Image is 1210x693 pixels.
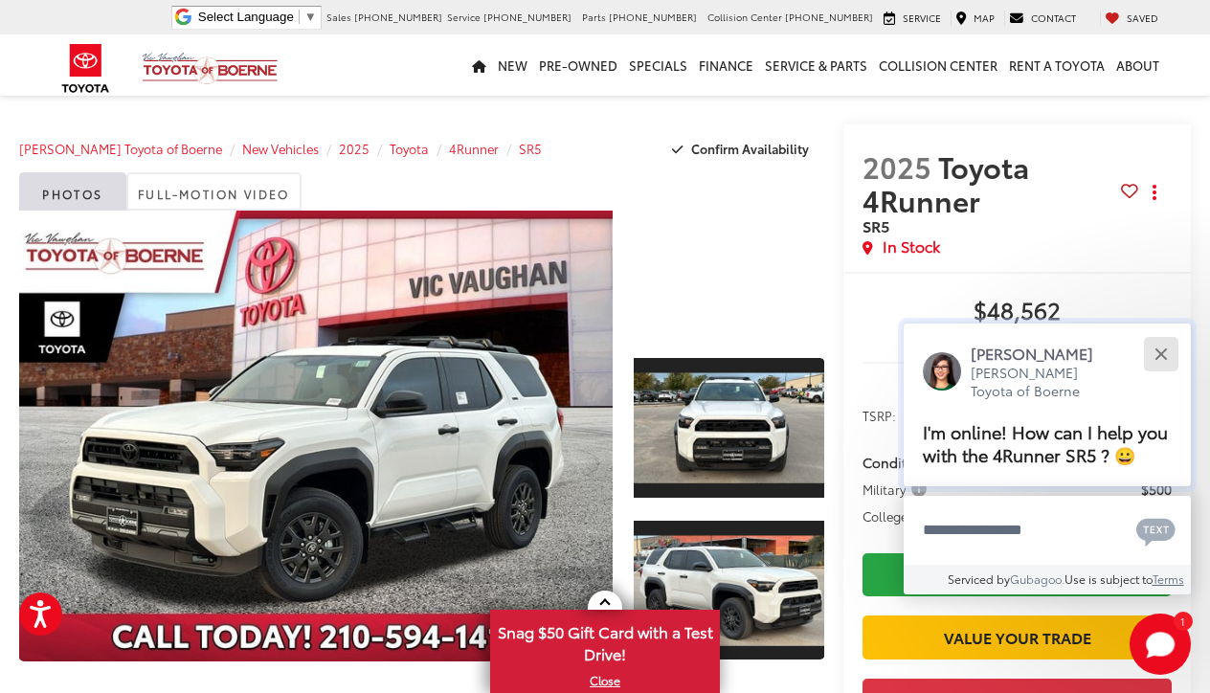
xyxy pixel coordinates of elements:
[483,10,571,24] span: [PHONE_NUMBER]
[863,145,931,187] span: 2025
[863,326,1172,346] span: [DATE] Price:
[634,211,825,338] div: View Full-Motion Video
[634,519,825,662] a: Expand Photo 2
[13,210,618,663] img: 2025 Toyota 4Runner SR5
[1131,508,1181,551] button: Chat with SMS
[693,34,759,96] a: Finance
[634,356,825,500] a: Expand Photo 1
[904,496,1191,565] textarea: Type your message
[632,373,827,483] img: 2025 Toyota 4Runner SR5
[1138,176,1172,210] button: Actions
[142,52,279,85] img: Vic Vaughan Toyota of Boerne
[1130,614,1191,675] button: Toggle Chat Window
[1031,11,1076,25] span: Contact
[863,506,932,525] span: College
[609,10,697,24] span: [PHONE_NUMBER]
[519,140,542,157] a: SR5
[873,34,1003,96] a: Collision Center
[971,364,1112,401] p: [PERSON_NAME] Toyota of Boerne
[533,34,623,96] a: Pre-Owned
[492,34,533,96] a: New
[1064,570,1153,587] span: Use is subject to
[863,145,1029,220] span: Toyota 4Runner
[1100,11,1163,26] a: My Saved Vehicles
[390,140,429,157] a: Toyota
[904,324,1191,594] div: Close[PERSON_NAME][PERSON_NAME] Toyota of BoerneI'm online! How can I help you with the 4Runner S...
[863,615,1172,659] a: Value Your Trade
[1004,11,1081,26] a: Contact
[903,11,941,25] span: Service
[948,570,1010,587] span: Serviced by
[304,10,317,24] span: ▼
[1003,34,1110,96] a: Rent a Toyota
[339,140,370,157] a: 2025
[759,34,873,96] a: Service & Parts: Opens in a new tab
[1127,11,1158,25] span: Saved
[326,10,351,24] span: Sales
[198,10,317,24] a: Select Language​
[923,418,1168,467] span: I'm online! How can I help you with the 4Runner SR5 ? 😀
[707,10,782,24] span: Collision Center
[466,34,492,96] a: Home
[951,11,999,26] a: Map
[1110,34,1165,96] a: About
[1140,333,1181,374] button: Close
[1136,516,1176,547] svg: Text
[863,406,896,425] span: TSRP:
[661,132,825,166] button: Confirm Availability
[863,553,1172,596] a: Check Availability
[126,172,302,211] a: Full-Motion Video
[1153,570,1184,587] a: Terms
[299,10,300,24] span: ​
[354,10,442,24] span: [PHONE_NUMBER]
[974,11,995,25] span: Map
[492,612,718,670] span: Snag $50 Gift Card with a Test Drive!
[19,211,613,661] a: Expand Photo 0
[50,37,122,100] img: Toyota
[242,140,319,157] a: New Vehicles
[449,140,499,157] a: 4Runner
[863,453,1028,472] span: Conditional Toyota Offers
[785,10,873,24] span: [PHONE_NUMBER]
[879,11,946,26] a: Service
[19,172,126,211] a: Photos
[632,535,827,645] img: 2025 Toyota 4Runner SR5
[1180,616,1185,625] span: 1
[863,480,930,499] span: Military
[19,140,222,157] a: [PERSON_NAME] Toyota of Boerne
[198,10,294,24] span: Select Language
[623,34,693,96] a: Specials
[582,10,606,24] span: Parts
[971,343,1112,364] p: [PERSON_NAME]
[883,235,940,257] span: In Stock
[691,140,809,157] span: Confirm Availability
[1010,570,1064,587] a: Gubagoo.
[863,214,889,236] span: SR5
[447,10,481,24] span: Service
[863,480,933,499] button: Military
[863,506,935,525] button: College
[863,298,1172,326] span: $48,562
[1153,185,1156,200] span: dropdown dots
[1130,614,1191,675] svg: Start Chat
